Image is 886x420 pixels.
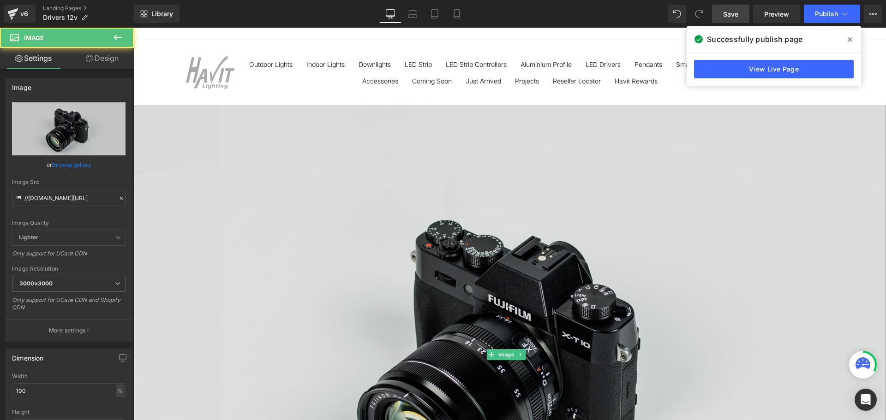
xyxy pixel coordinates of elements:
a: v6 [4,5,36,23]
div: Image Resolution [12,266,126,272]
b: 3000x3000 [19,280,53,287]
a: New Library [134,5,180,23]
a: LED Globes [596,29,644,45]
a: Preview [753,5,800,23]
a: Design [69,48,136,69]
ul: Primary [109,29,644,62]
span: Drivers 12v [43,14,78,21]
a: Expand / Collapse [383,321,392,332]
div: Height [12,409,126,415]
a: LED Strip Controllers [305,29,380,45]
span: Successfully publish page [707,34,802,45]
input: auto [12,383,126,398]
a: Mobile [446,5,468,23]
div: % [116,385,124,397]
a: Landing Pages [43,5,134,12]
button: Undo [668,5,686,23]
a: Just Arrived [325,45,375,62]
a: Desktop [379,5,401,23]
a: Reseller Locator [413,45,474,62]
a: Coming Soon [272,45,325,62]
a: Outdoor Lights [109,29,166,45]
button: More settings [6,319,132,341]
a: View Live Page [694,60,854,78]
a: LED Drivers [445,29,494,45]
div: Dimension [12,349,44,362]
a: Indoor Lights [166,29,218,45]
a: Havit Rewards [474,45,531,62]
div: Image Src [12,179,126,185]
div: Width [12,373,126,379]
div: Only support for UCare CDN [12,250,126,263]
div: or [12,160,126,170]
button: Publish [804,5,860,23]
a: Laptop [401,5,424,23]
a: Tablet [424,5,446,23]
p: More settings [49,326,86,335]
div: Open Intercom Messenger [855,389,877,411]
b: Lighter [19,234,38,241]
button: Redo [690,5,708,23]
a: Downlights [218,29,264,45]
button: More [864,5,882,23]
a: Accessories [222,45,272,62]
div: Only support for UCare CDN and Shopify CDN [12,296,126,317]
a: LED Strip [264,29,305,45]
a: Pendants [494,29,536,45]
span: Image [24,34,44,41]
a: Projects [375,45,413,62]
span: Preview [764,9,789,19]
div: Image [12,78,31,91]
span: Image [363,321,383,332]
span: Publish [815,10,838,18]
span: Library [151,10,173,18]
span: Save [723,9,738,19]
a: Smart Switches [536,29,596,45]
div: v6 [18,8,30,20]
a: Aluminium Profile [380,29,445,45]
input: Link [12,190,126,206]
div: Image Quality [12,220,126,226]
a: Browse gallery [52,157,91,173]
